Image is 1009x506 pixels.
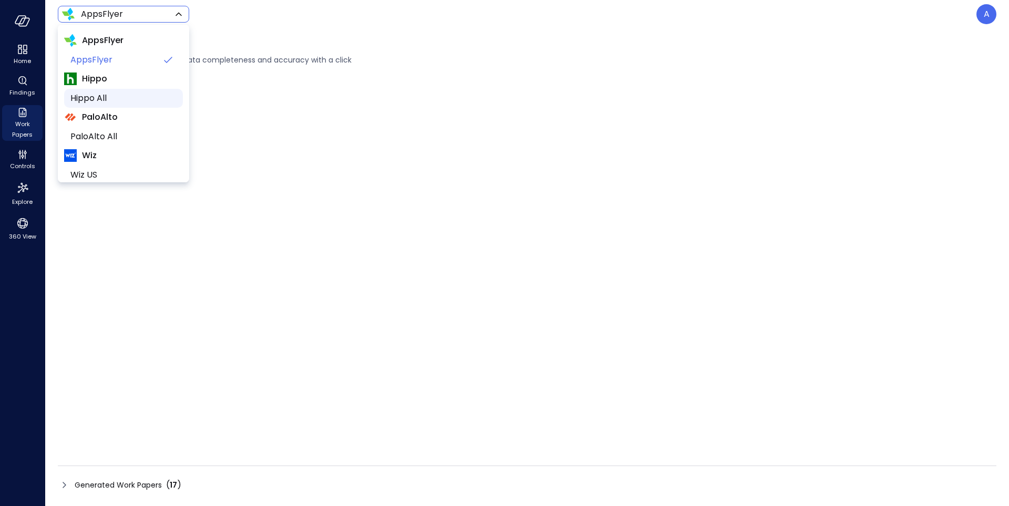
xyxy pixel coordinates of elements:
[82,73,107,85] span: Hippo
[64,34,77,47] img: AppsFlyer
[64,89,183,108] li: Hippo All
[70,130,174,143] span: PaloAlto All
[70,92,174,105] span: Hippo All
[64,149,77,162] img: Wiz
[82,34,123,47] span: AppsFlyer
[70,169,174,181] span: Wiz US
[64,111,77,123] img: PaloAlto
[64,50,183,69] li: AppsFlyer
[82,111,118,123] span: PaloAlto
[70,54,158,66] span: AppsFlyer
[64,166,183,184] li: Wiz US
[82,149,97,162] span: Wiz
[64,73,77,85] img: Hippo
[64,127,183,146] li: PaloAlto All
